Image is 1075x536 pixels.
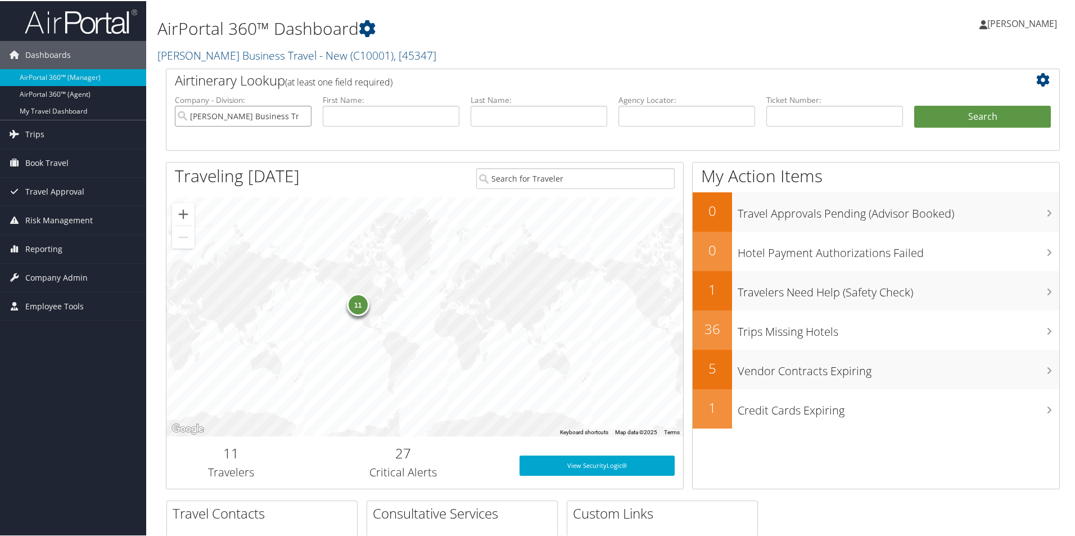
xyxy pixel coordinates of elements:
a: 36Trips Missing Hotels [693,309,1059,349]
input: Search for Traveler [476,167,675,188]
h1: My Action Items [693,163,1059,187]
label: Company - Division: [175,93,311,105]
span: Risk Management [25,205,93,233]
h1: Traveling [DATE] [175,163,300,187]
a: [PERSON_NAME] Business Travel - New [157,47,436,62]
div: 11 [346,292,369,315]
span: Employee Tools [25,291,84,319]
a: 1Travelers Need Help (Safety Check) [693,270,1059,309]
h2: 0 [693,200,732,219]
button: Keyboard shortcuts [560,427,608,435]
h2: Airtinerary Lookup [175,70,977,89]
h3: Travelers Need Help (Safety Check) [738,278,1059,299]
h3: Vendor Contracts Expiring [738,357,1059,378]
a: 1Credit Cards Expiring [693,388,1059,427]
span: [PERSON_NAME] [987,16,1057,29]
img: airportal-logo.png [25,7,137,34]
h2: 0 [693,240,732,259]
h3: Travelers [175,463,287,479]
h2: 11 [175,443,287,462]
h3: Hotel Payment Authorizations Failed [738,238,1059,260]
button: Search [914,105,1051,127]
span: (at least one field required) [285,75,392,87]
h2: 27 [304,443,503,462]
h2: 5 [693,358,732,377]
a: 0Travel Approvals Pending (Advisor Booked) [693,191,1059,231]
h2: 36 [693,318,732,337]
h1: AirPortal 360™ Dashboard [157,16,765,39]
a: 0Hotel Payment Authorizations Failed [693,231,1059,270]
label: First Name: [323,93,459,105]
h2: Travel Contacts [173,503,357,522]
a: [PERSON_NAME] [979,6,1068,39]
a: Terms (opens in new tab) [664,428,680,434]
span: Book Travel [25,148,69,176]
span: Reporting [25,234,62,262]
a: Open this area in Google Maps (opens a new window) [169,421,206,435]
label: Ticket Number: [766,93,903,105]
span: , [ 45347 ] [394,47,436,62]
span: ( C10001 ) [350,47,394,62]
img: Google [169,421,206,435]
button: Zoom out [172,225,195,247]
h2: Consultative Services [373,503,557,522]
h2: 1 [693,279,732,298]
h3: Critical Alerts [304,463,503,479]
label: Last Name: [471,93,607,105]
span: Map data ©2025 [615,428,657,434]
h2: 1 [693,397,732,416]
h3: Trips Missing Hotels [738,317,1059,339]
label: Agency Locator: [618,93,755,105]
h2: Custom Links [573,503,757,522]
span: Company Admin [25,263,88,291]
span: Dashboards [25,40,71,68]
button: Zoom in [172,202,195,224]
span: Travel Approval [25,177,84,205]
h3: Travel Approvals Pending (Advisor Booked) [738,199,1059,220]
a: View SecurityLogic® [520,454,675,475]
a: 5Vendor Contracts Expiring [693,349,1059,388]
span: Trips [25,119,44,147]
h3: Credit Cards Expiring [738,396,1059,417]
